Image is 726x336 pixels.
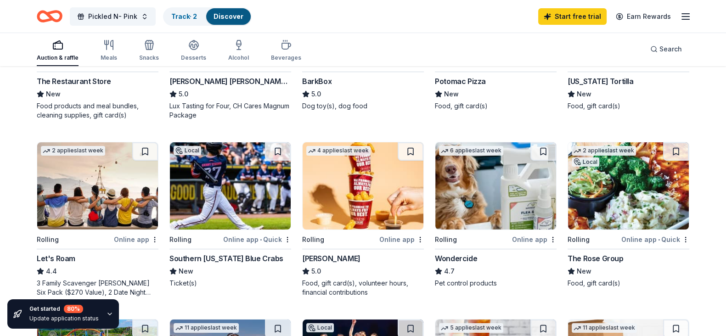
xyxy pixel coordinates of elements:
[169,101,291,120] div: Lux Tasting for Four, CH Cares Magnum Package
[179,89,188,100] span: 5.0
[302,234,324,245] div: Rolling
[37,36,79,66] button: Auction & raffle
[568,234,590,245] div: Rolling
[214,12,243,20] a: Discover
[228,54,249,62] div: Alcohol
[302,253,360,264] div: [PERSON_NAME]
[439,323,503,333] div: 5 applies last week
[572,157,599,167] div: Local
[435,142,557,288] a: Image for Wondercide6 applieslast weekRollingOnline appWondercide4.7Pet control products
[643,40,689,58] button: Search
[621,234,689,245] div: Online app Quick
[163,7,252,26] button: Track· 2Discover
[302,279,424,297] div: Food, gift card(s), volunteer hours, financial contributions
[169,279,291,288] div: Ticket(s)
[512,234,557,245] div: Online app
[572,146,636,156] div: 2 applies last week
[435,253,477,264] div: Wondercide
[577,266,591,277] span: New
[658,236,660,243] span: •
[435,101,557,111] div: Food, gift card(s)
[223,234,291,245] div: Online app Quick
[435,234,457,245] div: Rolling
[572,323,637,333] div: 11 applies last week
[29,305,99,313] div: Get started
[174,323,239,333] div: 11 applies last week
[260,236,262,243] span: •
[311,89,321,100] span: 5.0
[169,76,291,87] div: [PERSON_NAME] [PERSON_NAME] Winery and Restaurants
[181,36,206,66] button: Desserts
[169,253,283,264] div: Southern [US_STATE] Blue Crabs
[538,8,607,25] a: Start free trial
[435,76,486,87] div: Potomac Pizza
[568,253,623,264] div: The Rose Group
[37,253,75,264] div: Let's Roam
[88,11,137,22] span: Pickled N- Pink
[101,54,117,62] div: Meals
[439,146,503,156] div: 6 applies last week
[37,142,158,230] img: Image for Let's Roam
[174,146,201,155] div: Local
[101,36,117,66] button: Meals
[444,89,459,100] span: New
[46,266,57,277] span: 4.4
[37,279,158,297] div: 3 Family Scavenger [PERSON_NAME] Six Pack ($270 Value), 2 Date Night Scavenger [PERSON_NAME] Two ...
[271,36,301,66] button: Beverages
[114,234,158,245] div: Online app
[139,54,159,62] div: Snacks
[70,7,156,26] button: Pickled N- Pink
[37,142,158,297] a: Image for Let's Roam2 applieslast weekRollingOnline appLet's Roam4.43 Family Scavenger [PERSON_NA...
[435,142,556,230] img: Image for Wondercide
[568,142,689,230] img: Image for The Rose Group
[64,305,83,313] div: 80 %
[171,12,197,20] a: Track· 2
[568,142,689,288] a: Image for The Rose Group2 applieslast weekLocalRollingOnline app•QuickThe Rose GroupNewFood, gift...
[179,266,193,277] span: New
[306,146,371,156] div: 4 applies last week
[37,54,79,62] div: Auction & raffle
[41,146,105,156] div: 2 applies last week
[170,142,291,230] img: Image for Southern Maryland Blue Crabs
[306,323,334,332] div: Local
[311,266,321,277] span: 5.0
[302,142,424,297] a: Image for Sheetz4 applieslast weekRollingOnline app[PERSON_NAME]5.0Food, gift card(s), volunteer ...
[379,234,424,245] div: Online app
[37,234,59,245] div: Rolling
[228,36,249,66] button: Alcohol
[568,101,689,111] div: Food, gift card(s)
[169,234,191,245] div: Rolling
[37,101,158,120] div: Food products and meal bundles, cleaning supplies, gift card(s)
[610,8,676,25] a: Earn Rewards
[37,6,62,27] a: Home
[568,279,689,288] div: Food, gift card(s)
[568,76,633,87] div: [US_STATE] Tortilla
[181,54,206,62] div: Desserts
[139,36,159,66] button: Snacks
[29,315,99,322] div: Update application status
[46,89,61,100] span: New
[444,266,455,277] span: 4.7
[302,101,424,111] div: Dog toy(s), dog food
[435,279,557,288] div: Pet control products
[659,44,682,55] span: Search
[169,142,291,288] a: Image for Southern Maryland Blue CrabsLocalRollingOnline app•QuickSouthern [US_STATE] Blue CrabsN...
[302,76,332,87] div: BarkBox
[577,89,591,100] span: New
[303,142,423,230] img: Image for Sheetz
[37,76,111,87] div: The Restaurant Store
[271,54,301,62] div: Beverages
